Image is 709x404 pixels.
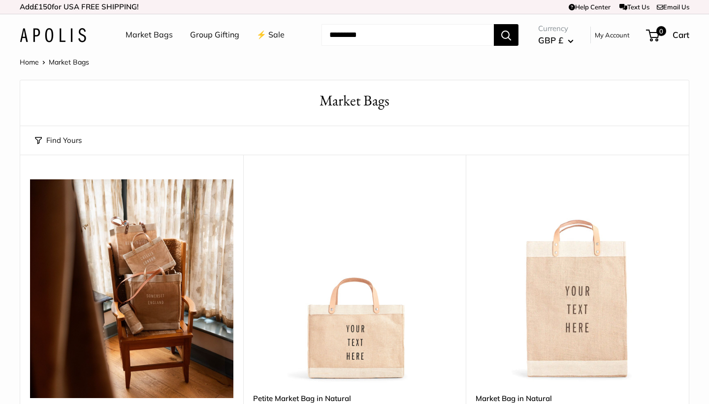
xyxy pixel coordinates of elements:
a: Group Gifting [190,28,239,42]
a: ⚡️ Sale [257,28,285,42]
span: Cart [673,30,689,40]
img: Apolis [20,28,86,42]
nav: Breadcrumb [20,56,89,68]
a: 0 Cart [647,27,689,43]
img: Petite Market Bag in Natural [253,179,456,383]
span: GBP £ [538,35,563,45]
button: Search [494,24,518,46]
a: My Account [595,29,630,41]
a: Market Bag in NaturalMarket Bag in Natural [476,179,679,383]
a: Help Center [569,3,611,11]
img: Our latest collection comes to life at UK's Estelle Manor, where winter mornings glow and the hol... [30,179,233,398]
button: GBP £ [538,33,574,48]
a: Email Us [657,3,689,11]
a: Text Us [619,3,649,11]
button: Find Yours [35,134,82,147]
a: Home [20,58,39,67]
h1: Market Bags [35,90,674,111]
img: Market Bag in Natural [476,179,679,383]
input: Search... [322,24,494,46]
a: Petite Market Bag in Natural [253,393,456,404]
a: Market Bag in Natural [476,393,679,404]
span: 0 [656,26,666,36]
span: Market Bags [49,58,89,67]
a: Petite Market Bag in NaturalPetite Market Bag in Natural [253,179,456,383]
span: Currency [538,22,574,35]
span: £150 [34,2,52,11]
a: Market Bags [126,28,173,42]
